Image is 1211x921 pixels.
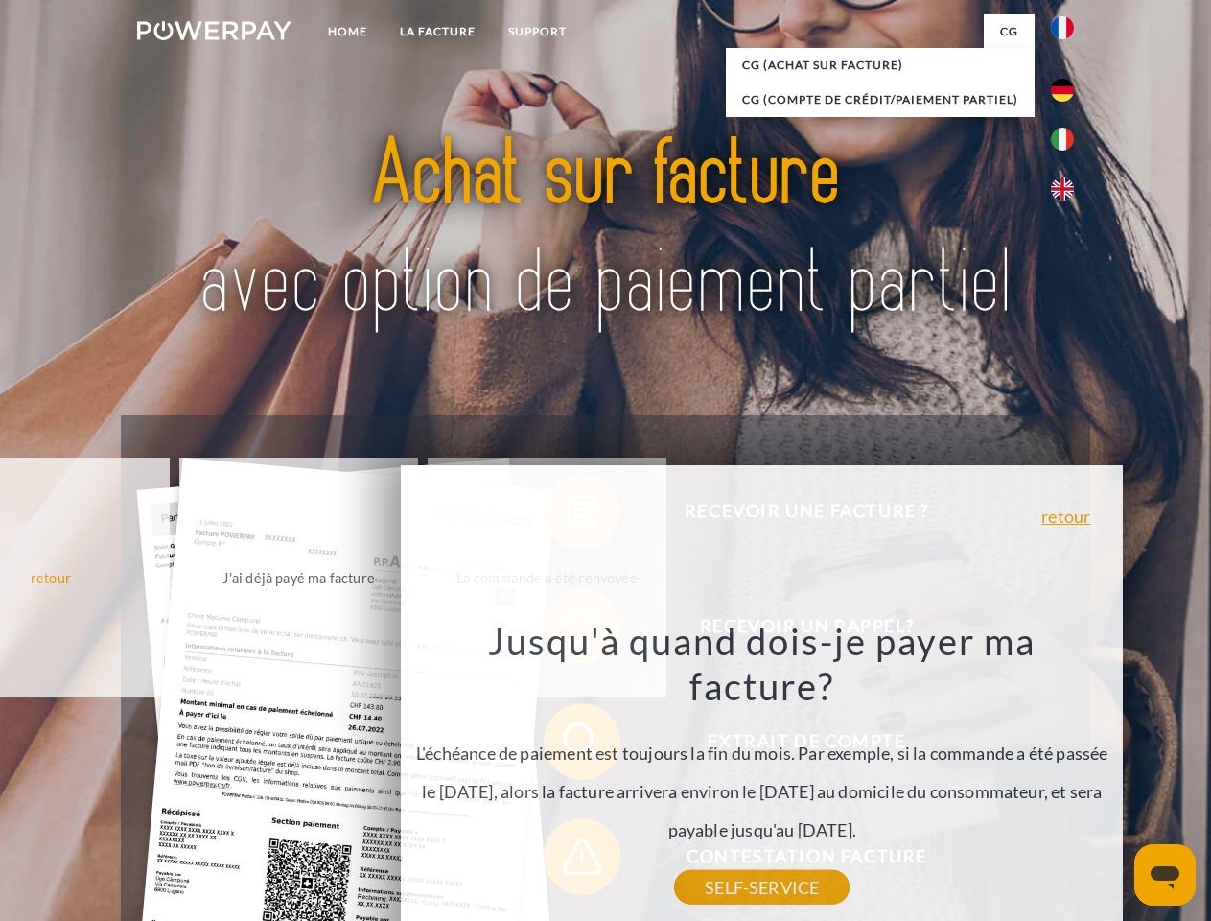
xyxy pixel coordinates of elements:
iframe: Bouton de lancement de la fenêtre de messagerie [1134,844,1196,906]
a: CG [984,14,1035,49]
a: Home [312,14,384,49]
a: LA FACTURE [384,14,492,49]
img: fr [1051,16,1074,39]
a: CG (Compte de crédit/paiement partiel) [726,83,1035,117]
img: logo-powerpay-white.svg [137,21,291,40]
a: CG (achat sur facture) [726,48,1035,83]
img: title-powerpay_fr.svg [183,92,1028,367]
h3: Jusqu'à quand dois-je payer ma facture? [412,618,1112,710]
a: SELF-SERVICE [674,870,850,905]
div: L'échéance de paiement est toujours la fin du mois. Par exemple, si la commande a été passée le [... [412,618,1112,887]
img: en [1051,177,1074,201]
img: it [1051,128,1074,151]
a: retour [1041,508,1090,525]
img: de [1051,79,1074,102]
a: Support [492,14,583,49]
div: J'ai déjà payé ma facture [191,564,407,590]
